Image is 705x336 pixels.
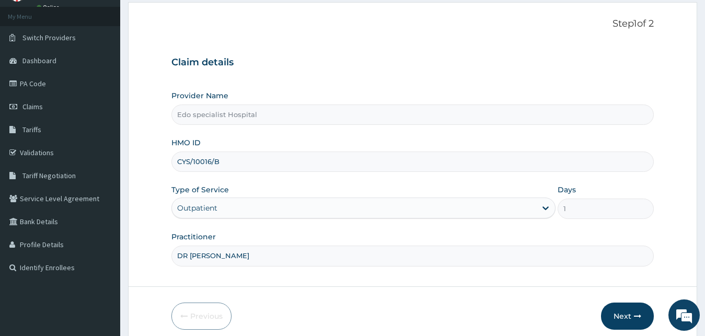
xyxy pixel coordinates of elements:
[54,59,176,72] div: Chat with us now
[601,303,654,330] button: Next
[171,303,232,330] button: Previous
[37,4,62,11] a: Online
[171,57,654,68] h3: Claim details
[171,152,654,172] input: Enter HMO ID
[171,246,654,266] input: Enter Name
[177,203,217,213] div: Outpatient
[22,56,56,65] span: Dashboard
[171,18,654,30] p: Step 1 of 2
[171,184,229,195] label: Type of Service
[558,184,576,195] label: Days
[22,33,76,42] span: Switch Providers
[171,5,197,30] div: Minimize live chat window
[61,101,144,207] span: We're online!
[22,171,76,180] span: Tariff Negotiation
[22,102,43,111] span: Claims
[22,125,41,134] span: Tariffs
[171,231,216,242] label: Practitioner
[171,137,201,148] label: HMO ID
[171,90,228,101] label: Provider Name
[5,225,199,261] textarea: Type your message and hit 'Enter'
[19,52,42,78] img: d_794563401_company_1708531726252_794563401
